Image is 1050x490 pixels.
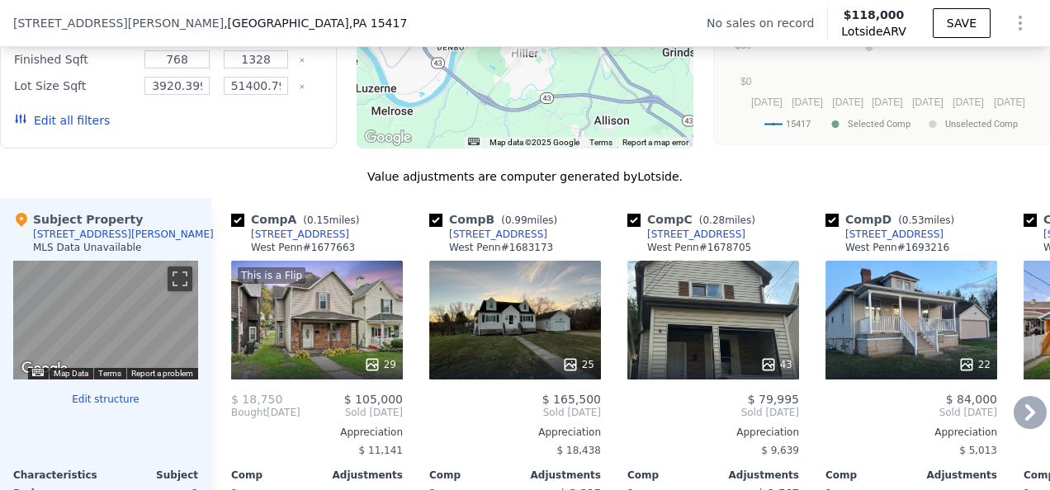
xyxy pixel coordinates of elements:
div: 43 [760,356,792,373]
div: Comp [429,469,515,482]
span: Sold [DATE] [825,406,997,419]
text: [DATE] [912,97,944,108]
div: Comp A [231,211,366,228]
div: Appreciation [825,426,997,439]
text: [DATE] [872,97,903,108]
div: Comp [825,469,911,482]
div: MLS Data Unavailable [33,241,142,254]
text: [DATE] [832,97,863,108]
span: , PA 15417 [349,16,408,30]
div: West Penn # 1677663 [251,241,355,254]
span: $ 5,013 [959,445,997,456]
div: Subject Property [13,211,143,228]
text: $0 [740,76,752,87]
text: [DATE] [953,97,984,108]
div: Appreciation [429,426,601,439]
span: Lotside ARV [841,23,906,40]
span: $ 9,639 [761,445,799,456]
button: Show Options [1004,7,1037,40]
button: Clear [299,57,305,64]
div: [STREET_ADDRESS] [251,228,349,241]
text: $50 [735,40,751,51]
span: ( miles) [693,214,762,226]
text: [DATE] [994,97,1025,108]
text: Unselected Comp [945,119,1018,130]
a: Report a map error [622,138,688,147]
img: Google [361,127,415,148]
a: Open this area in Google Maps (opens a new window) [361,127,415,148]
a: Report a problem [131,369,193,378]
button: Edit structure [13,393,198,406]
span: ( miles) [892,214,961,226]
div: [STREET_ADDRESS] [845,228,944,241]
div: 22 [958,356,991,373]
span: 0.99 [505,214,527,226]
div: [DATE] [231,406,300,419]
div: Map [13,261,198,379]
span: $ 165,500 [542,393,601,406]
div: Comp B [429,211,564,228]
a: [STREET_ADDRESS] [825,228,944,241]
img: Google [17,358,72,379]
div: West Penn # 1678705 [647,241,751,254]
button: Map Data [54,368,88,379]
div: Adjustments [317,469,403,482]
div: [STREET_ADDRESS][PERSON_NAME] [33,228,214,241]
div: Adjustments [911,469,997,482]
span: 0.28 [702,214,725,226]
div: No sales on record [707,15,827,31]
div: Appreciation [627,426,799,439]
a: Open this area in Google Maps (opens a new window) [17,358,72,379]
div: Lot Size Sqft [14,74,135,97]
button: Clear [299,83,305,90]
div: 29 [364,356,396,373]
span: , [GEOGRAPHIC_DATA] [224,15,407,31]
div: Comp [231,469,317,482]
button: Edit all filters [14,112,110,129]
span: ( miles) [296,214,366,226]
span: $ 18,438 [557,445,601,456]
div: Comp C [627,211,762,228]
span: $ 11,141 [359,445,403,456]
div: This is a Flip [238,267,305,284]
span: Bought [231,406,267,419]
div: Finished Sqft [14,48,135,71]
text: [DATE] [751,97,783,108]
div: West Penn # 1683173 [449,241,553,254]
text: 15417 [786,119,811,130]
div: Adjustments [713,469,799,482]
div: [STREET_ADDRESS] [647,228,745,241]
a: [STREET_ADDRESS] [429,228,547,241]
span: Sold [DATE] [300,406,403,419]
span: $ 18,750 [231,393,282,406]
text: [DATE] [792,97,823,108]
span: Map data ©2025 Google [490,138,579,147]
span: 0.53 [902,214,925,226]
span: Sold [DATE] [627,406,799,419]
button: Keyboard shortcuts [468,138,480,145]
span: $ 105,000 [344,393,403,406]
button: Toggle fullscreen view [168,266,192,291]
div: Comp D [825,211,961,228]
button: SAVE [933,8,991,38]
a: [STREET_ADDRESS] [627,228,745,241]
div: 804 Park Ave [505,40,523,68]
span: [STREET_ADDRESS][PERSON_NAME] [13,15,224,31]
a: Terms (opens in new tab) [98,369,121,378]
a: [STREET_ADDRESS] [231,228,349,241]
span: $ 79,995 [748,393,799,406]
div: Comp [627,469,713,482]
a: Terms (opens in new tab) [589,138,612,147]
span: Sold [DATE] [429,406,601,419]
button: Keyboard shortcuts [32,369,44,376]
span: $ 84,000 [946,393,997,406]
span: ( miles) [494,214,564,226]
div: West Penn # 1693216 [845,241,949,254]
div: 25 [562,356,594,373]
text: Selected Comp [848,119,910,130]
div: Subject [106,469,198,482]
div: Appreciation [231,426,403,439]
div: Characteristics [13,469,106,482]
span: $118,000 [844,8,905,21]
span: 0.15 [307,214,329,226]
